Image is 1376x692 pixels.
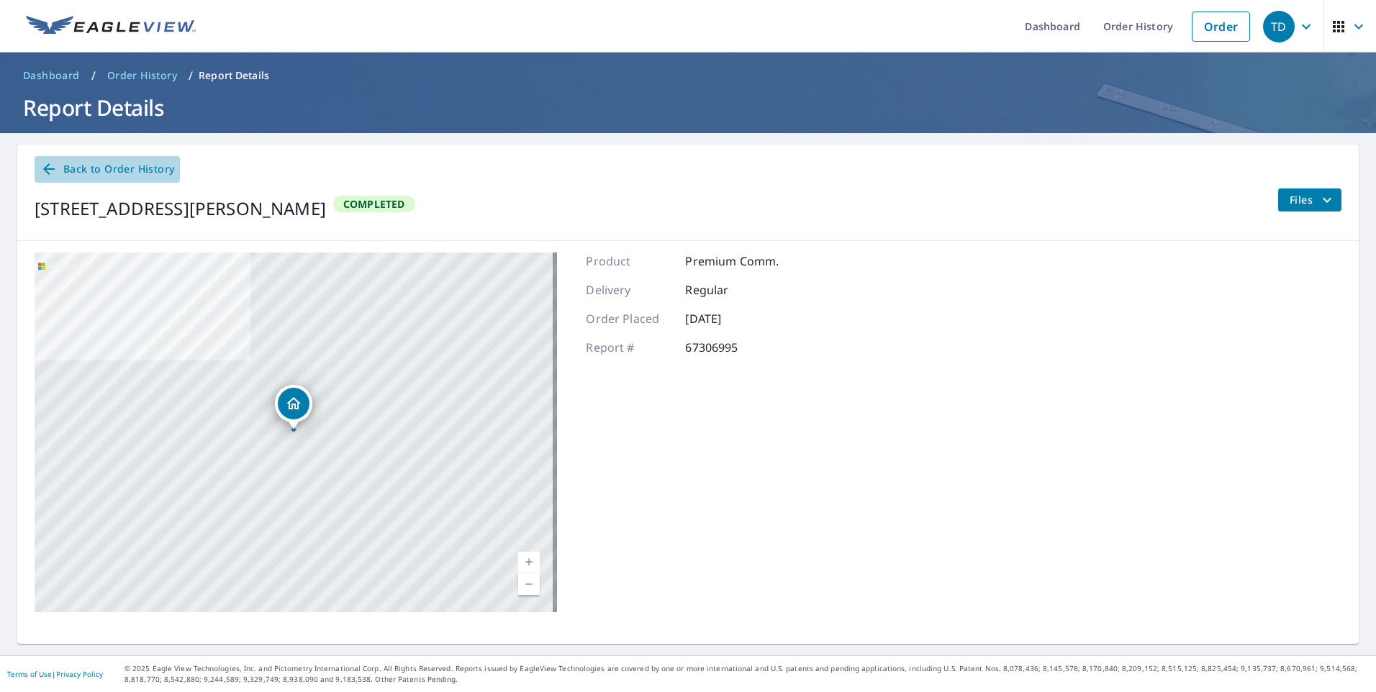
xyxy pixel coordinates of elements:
a: Current Level 17, Zoom In [518,552,540,573]
p: Delivery [586,281,672,299]
div: [STREET_ADDRESS][PERSON_NAME] [35,196,326,222]
nav: breadcrumb [17,64,1359,87]
div: TD [1263,11,1295,42]
span: Order History [107,68,177,83]
button: filesDropdownBtn-67306995 [1277,188,1341,211]
p: Product [586,252,672,270]
p: 67306995 [685,339,771,356]
a: Dashboard [17,64,86,87]
p: Report Details [199,68,269,83]
div: Dropped pin, building 1, Residential property, 308 W 10th St Schuyler, NE 68661 [275,385,312,429]
h1: Report Details [17,93,1359,122]
p: © 2025 Eagle View Technologies, Inc. and Pictometry International Corp. All Rights Reserved. Repo... [125,663,1369,685]
a: Terms of Use [7,669,52,679]
p: Report # [586,339,672,356]
img: EV Logo [26,16,196,37]
span: Completed [335,197,414,211]
a: Back to Order History [35,156,180,183]
span: Files [1290,191,1336,209]
li: / [189,67,193,84]
p: Order Placed [586,310,672,327]
span: Dashboard [23,68,80,83]
a: Current Level 17, Zoom Out [518,573,540,595]
a: Order History [101,64,183,87]
a: Privacy Policy [56,669,103,679]
a: Order [1192,12,1250,42]
span: Back to Order History [40,160,174,178]
p: [DATE] [685,310,771,327]
li: / [91,67,96,84]
p: | [7,670,103,678]
p: Premium Comm. [685,252,779,270]
p: Regular [685,281,771,299]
